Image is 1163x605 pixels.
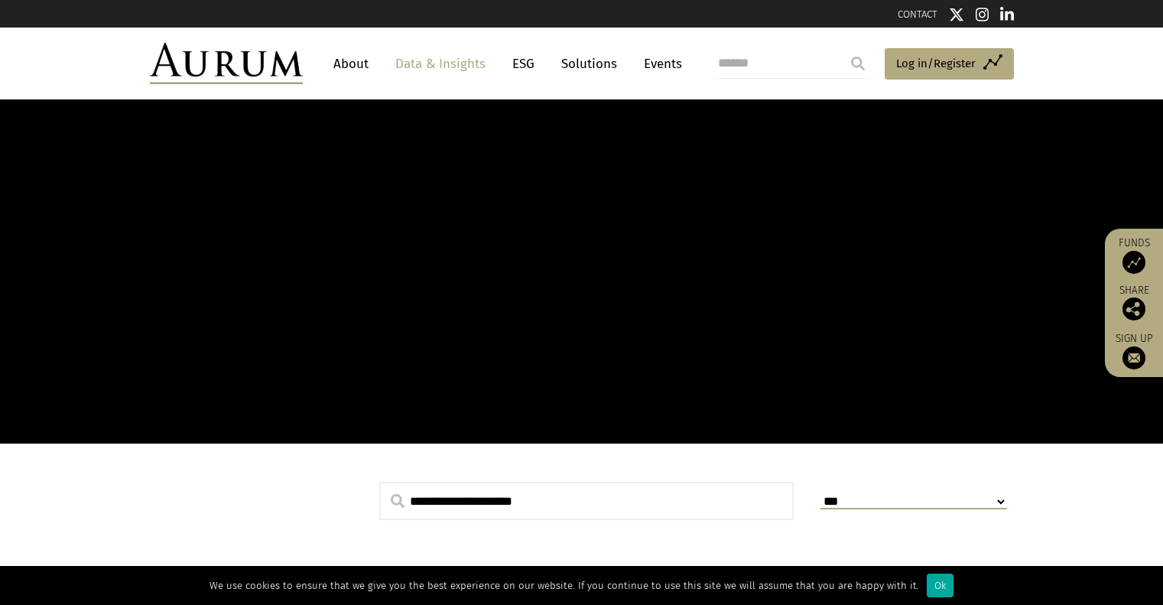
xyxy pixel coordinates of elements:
[1113,332,1155,369] a: Sign up
[326,50,376,78] a: About
[1122,346,1145,369] img: Sign up to our newsletter
[1122,251,1145,274] img: Access Funds
[505,50,542,78] a: ESG
[1122,298,1145,320] img: Share this post
[898,8,937,20] a: CONTACT
[1000,7,1014,22] img: Linkedin icon
[843,48,873,79] input: Submit
[636,50,682,78] a: Events
[949,7,964,22] img: Twitter icon
[391,494,404,508] img: search.svg
[976,7,989,22] img: Instagram icon
[1113,236,1155,274] a: Funds
[896,54,976,73] span: Log in/Register
[388,50,493,78] a: Data & Insights
[1113,285,1155,320] div: Share
[927,574,953,597] div: Ok
[554,50,625,78] a: Solutions
[150,43,303,84] img: Aurum
[885,48,1014,80] a: Log in/Register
